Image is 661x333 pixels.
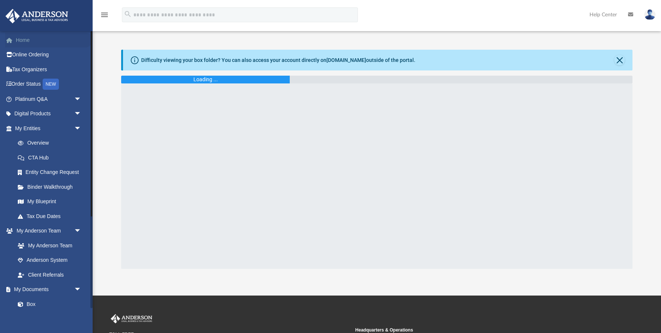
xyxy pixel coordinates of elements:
a: My Documentsarrow_drop_down [5,282,89,297]
img: User Pic [644,9,655,20]
button: Close [614,55,625,65]
a: Tax Organizers [5,62,93,77]
i: menu [100,10,109,19]
a: Platinum Q&Aarrow_drop_down [5,92,93,106]
a: Binder Walkthrough [10,179,93,194]
a: Box [10,297,85,311]
div: NEW [43,79,59,90]
a: Home [5,33,93,47]
a: Online Ordering [5,47,93,62]
a: My Entitiesarrow_drop_down [5,121,93,136]
a: Overview [10,136,93,151]
span: arrow_drop_down [74,224,89,239]
a: Entity Change Request [10,165,93,180]
span: arrow_drop_down [74,106,89,122]
span: arrow_drop_down [74,92,89,107]
a: Tax Due Dates [10,209,93,224]
a: CTA Hub [10,150,93,165]
span: arrow_drop_down [74,282,89,297]
a: Anderson System [10,253,89,268]
a: Order StatusNEW [5,77,93,92]
a: My Anderson Teamarrow_drop_down [5,224,89,238]
i: search [124,10,132,18]
a: My Blueprint [10,194,89,209]
a: Client Referrals [10,267,89,282]
a: [DOMAIN_NAME] [326,57,366,63]
a: Digital Productsarrow_drop_down [5,106,93,121]
img: Anderson Advisors Platinum Portal [3,9,70,23]
img: Anderson Advisors Platinum Portal [109,314,154,324]
div: Loading ... [193,76,218,83]
a: My Anderson Team [10,238,85,253]
div: Difficulty viewing your box folder? You can also access your account directly on outside of the p... [141,56,415,64]
span: arrow_drop_down [74,121,89,136]
a: menu [100,14,109,19]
